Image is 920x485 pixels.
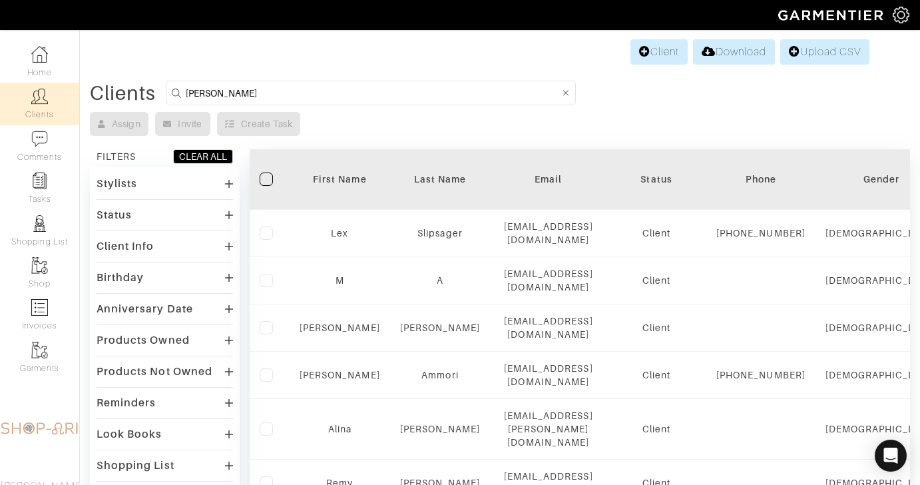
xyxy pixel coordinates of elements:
[97,240,154,253] div: Client Info
[97,271,144,284] div: Birthday
[90,87,156,100] div: Clients
[97,177,137,191] div: Stylists
[500,220,596,246] div: [EMAIL_ADDRESS][DOMAIN_NAME]
[616,321,696,334] div: Client
[31,46,48,63] img: dashboard-icon-dbcd8f5a0b271acd01030246c82b418ddd0df26cd7fceb0bd07c9910d44c42f6.png
[97,396,156,410] div: Reminders
[31,299,48,316] img: orders-icon-0abe47150d42831381b5fb84f609e132dff9fe21cb692f30cb5eec754e2cba89.png
[716,173,805,186] div: Phone
[616,422,696,436] div: Client
[716,368,805,382] div: [PHONE_NUMBER]
[97,428,162,441] div: Look Books
[290,149,390,210] th: Toggle SortBy
[772,3,893,27] img: garmentier-logo-header-white-b43fb05a5012e4ada735d5af1a66efaba907eab6374d6393d1fbf88cb4ef424d.png
[500,267,596,294] div: [EMAIL_ADDRESS][DOMAIN_NAME]
[186,85,560,101] input: Search by name, email, phone, city, or state
[97,150,136,163] div: FILTERS
[336,275,344,286] a: M
[331,228,348,239] a: Lex
[31,88,48,105] img: clients-icon-6bae9207a08558b7cb47a8932f037763ab4055f8c8b6bfacd5dc20c3e0201464.png
[300,370,380,380] a: [PERSON_NAME]
[693,39,775,65] a: Download
[31,131,48,147] img: comment-icon-a0a6a9ef722e966f86d9cbdc48e553b5cf19dbc54f86b18d962a5391bc8f6eb6.png
[97,365,212,378] div: Products Not Owned
[616,274,696,287] div: Client
[400,322,481,333] a: [PERSON_NAME]
[421,370,458,380] a: Ammori
[328,424,351,434] a: Alina
[616,227,696,240] div: Client
[500,314,596,341] div: [EMAIL_ADDRESS][DOMAIN_NAME]
[97,209,132,222] div: Status
[179,150,227,163] div: CLEAR ALL
[780,39,869,65] a: Upload CSV
[97,334,190,347] div: Products Owned
[31,215,48,232] img: stylists-icon-eb353228a002819b7ec25b43dbf5f0378dd9e0616d9560372ff212230b889e62.png
[630,39,688,65] a: Client
[300,173,380,186] div: First Name
[500,173,596,186] div: Email
[500,409,596,449] div: [EMAIL_ADDRESS][PERSON_NAME][DOMAIN_NAME]
[400,424,481,434] a: [PERSON_NAME]
[31,257,48,274] img: garments-icon-b7da505a4dc4fd61783c78ac3ca0ef83fa9d6f193b1c9dc38574b1d14d53ca28.png
[500,362,596,388] div: [EMAIL_ADDRESS][DOMAIN_NAME]
[97,459,174,472] div: Shopping List
[875,440,907,472] div: Open Intercom Messenger
[173,149,233,164] button: CLEAR ALL
[616,173,696,186] div: Status
[417,228,462,239] a: Slipsager
[31,173,48,189] img: reminder-icon-8004d30b9f0a5d33ae49ab947aed9ed385cf756f9e5892f1edd6e32f2345188e.png
[400,173,481,186] div: Last Name
[716,227,805,240] div: [PHONE_NUMBER]
[300,322,380,333] a: [PERSON_NAME]
[893,7,909,23] img: gear-icon-white-bd11855cb880d31180b6d7d6211b90ccbf57a29d726f0c71d8c61bd08dd39cc2.png
[97,302,193,316] div: Anniversary Date
[437,275,443,286] a: A
[31,342,48,358] img: garments-icon-b7da505a4dc4fd61783c78ac3ca0ef83fa9d6f193b1c9dc38574b1d14d53ca28.png
[606,149,706,210] th: Toggle SortBy
[390,149,491,210] th: Toggle SortBy
[616,368,696,382] div: Client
